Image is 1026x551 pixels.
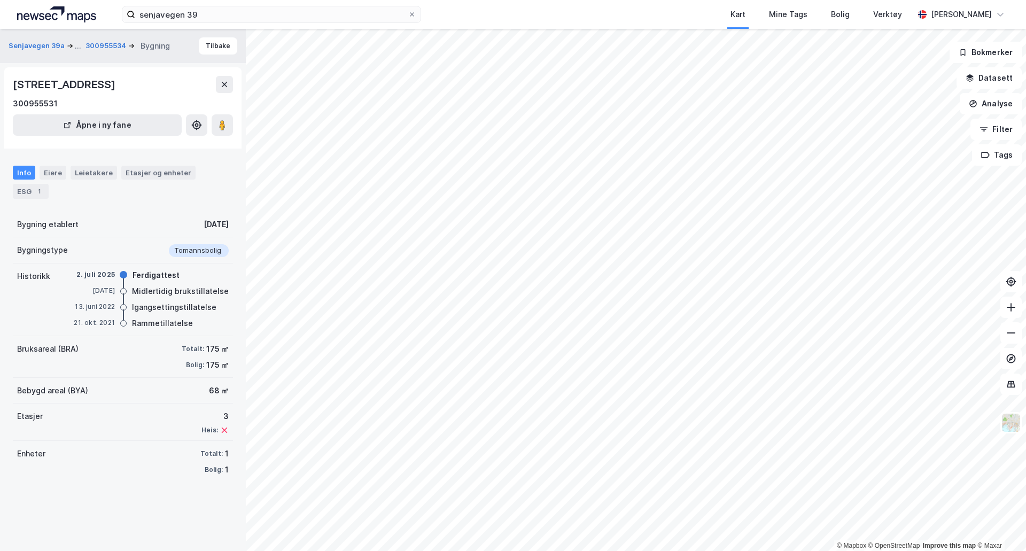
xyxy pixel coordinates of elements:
div: Bygningstype [17,244,68,257]
div: Bygning etablert [17,218,79,231]
div: Ferdigattest [133,269,180,282]
img: Z [1001,413,1021,433]
div: Totalt: [182,345,204,353]
img: logo.a4113a55bc3d86da70a041830d287a7e.svg [17,6,96,22]
div: 300955531 [13,97,58,110]
div: 21. okt. 2021 [72,318,115,328]
div: Igangsettingstillatelse [132,301,216,314]
div: 1 [34,186,44,197]
div: 13. juni 2022 [72,302,115,312]
button: Bokmerker [950,42,1022,63]
div: Bolig: [186,361,204,369]
div: 68 ㎡ [209,384,229,397]
div: Etasjer og enheter [126,168,191,177]
div: Midlertidig brukstillatelse [132,285,229,298]
input: Søk på adresse, matrikkel, gårdeiere, leietakere eller personer [135,6,408,22]
div: Totalt: [200,449,223,458]
div: 3 [201,410,229,423]
button: Analyse [960,93,1022,114]
div: Mine Tags [769,8,807,21]
div: 1 [225,447,229,460]
div: Bygning [141,40,170,52]
a: Improve this map [923,542,976,549]
div: [STREET_ADDRESS] [13,76,118,93]
div: [DATE] [204,218,229,231]
div: Bolig [831,8,850,21]
div: Bolig: [205,465,223,474]
div: 175 ㎡ [206,343,229,355]
div: Kart [730,8,745,21]
div: ... [75,40,81,52]
div: 175 ㎡ [206,359,229,371]
div: Eiere [40,166,66,180]
button: Senjavegen 39a [9,40,67,52]
button: Tags [972,144,1022,166]
div: Etasjer [17,410,43,423]
div: Rammetillatelse [132,317,193,330]
button: Åpne i ny fane [13,114,182,136]
a: OpenStreetMap [868,542,920,549]
div: Heis: [201,426,218,434]
div: [DATE] [72,286,115,296]
button: 300955534 [85,41,128,51]
div: Bebygd areal (BYA) [17,384,88,397]
button: Filter [970,119,1022,140]
iframe: Chat Widget [973,500,1026,551]
button: Datasett [957,67,1022,89]
div: Bruksareal (BRA) [17,343,79,355]
div: 2. juli 2025 [72,270,115,280]
a: Mapbox [837,542,866,549]
div: Historikk [17,270,50,283]
div: ESG [13,184,49,199]
div: Verktøy [873,8,902,21]
div: Info [13,166,35,180]
div: [PERSON_NAME] [931,8,992,21]
div: Leietakere [71,166,117,180]
div: Kontrollprogram for chat [973,500,1026,551]
div: Enheter [17,447,45,460]
button: Tilbake [199,37,237,55]
div: 1 [225,463,229,476]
